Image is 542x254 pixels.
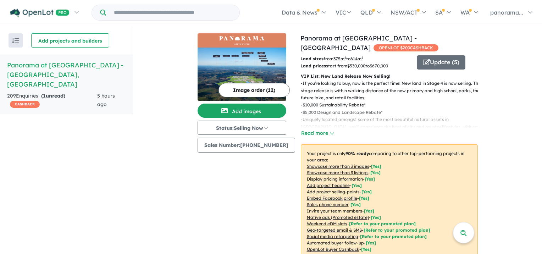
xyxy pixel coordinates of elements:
u: $ 670,000 [370,63,388,68]
u: Display pricing information [307,176,363,182]
button: Status:Selling Now [198,121,286,135]
u: Geo-targeted email & SMS [307,227,362,233]
p: start from [300,62,411,70]
button: Update (5) [417,55,465,70]
span: [Refer to your promoted plan] [349,221,416,226]
span: panorama... [490,9,523,16]
u: Native ads (Promoted estate) [307,215,369,220]
span: [ Yes ] [365,176,375,182]
img: Panorama at North Wilton Estate - Wilton [198,48,286,101]
button: Add projects and builders [31,33,109,48]
b: 90 % ready [345,151,369,156]
u: Invite your team members [307,208,362,214]
span: OPENLOT $ 200 CASHBACK [374,44,438,51]
u: $ 530,000 [347,63,365,68]
span: [ Yes ] [352,183,362,188]
span: CASHBACK [10,101,40,108]
span: 5 hours ago [97,93,115,107]
u: Showcase more than 3 images [307,164,369,169]
b: Land sizes [300,56,323,61]
u: Automated buyer follow-up [307,240,364,245]
u: Sales phone number [307,202,349,207]
p: - If you're looking to buy, now is the perfect time! New land in Stage 4 is now selling. This sta... [301,80,483,101]
h5: Panorama at [GEOGRAPHIC_DATA] - [GEOGRAPHIC_DATA] , [GEOGRAPHIC_DATA] [7,60,126,89]
button: Read more [301,129,334,137]
a: Panorama at North Wilton Estate - Wilton LogoPanorama at North Wilton Estate - Wilton [198,33,286,101]
p: - $10,000 Sustainability Rebate* [301,101,483,109]
span: [Refer to your promoted plan] [364,227,430,233]
span: to [365,63,388,68]
u: Add project headline [307,183,350,188]
span: 1 [43,93,46,99]
p: VIP List: New Land Release Now Selling! [301,73,478,80]
b: Land prices [300,63,326,68]
u: 375 m [333,56,346,61]
span: [ Yes ] [371,164,381,169]
span: [ Yes ] [370,170,381,175]
button: Image order (12) [219,83,290,97]
span: [Yes] [361,247,371,252]
button: Sales Number:[PHONE_NUMBER] [198,138,295,153]
span: [ Yes ] [359,195,369,201]
img: Panorama at North Wilton Estate - Wilton Logo [200,36,283,45]
u: Social media retargeting [307,234,358,239]
u: Embed Facebook profile [307,195,357,201]
img: sort.svg [12,38,19,43]
u: OpenLot Buyer Cashback [307,247,359,252]
u: Showcase more than 3 listings [307,170,369,175]
strong: ( unread) [41,93,65,99]
sup: 2 [361,56,363,60]
p: from [300,55,411,62]
span: [Refer to your promoted plan] [360,234,427,239]
u: 614 m [350,56,363,61]
img: Openlot PRO Logo White [10,9,70,17]
u: Weekend eDM slots [307,221,347,226]
p: - $5,000 Design and Landscape Rebate* [301,109,483,116]
button: Add images [198,104,286,118]
span: [ Yes ] [361,189,372,194]
span: [Yes] [371,215,381,220]
span: to [346,56,363,61]
u: Add project selling-points [307,189,360,194]
sup: 2 [344,56,346,60]
div: 209 Enquir ies [7,92,97,109]
span: [Yes] [366,240,376,245]
span: [ Yes ] [350,202,361,207]
input: Try estate name, suburb, builder or developer [107,5,238,20]
a: Panorama at [GEOGRAPHIC_DATA] - [GEOGRAPHIC_DATA] [300,34,417,52]
p: - Uniquely located amongst some of the most beautiful natural assets in [GEOGRAPHIC_DATA], you’ll... [301,116,483,145]
span: [ Yes ] [364,208,374,214]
